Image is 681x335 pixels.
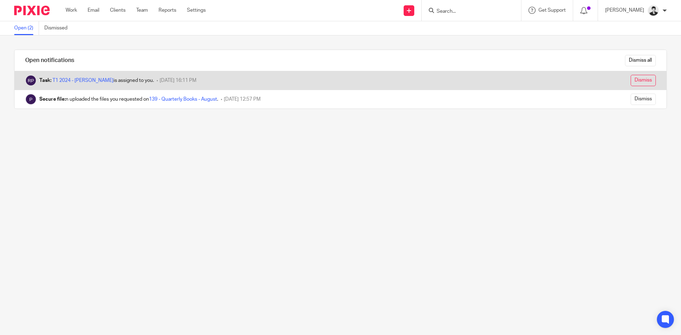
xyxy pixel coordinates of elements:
a: Clients [110,7,126,14]
a: 139 - Quarterly Books - August [149,97,217,102]
h1: Open notifications [25,57,74,64]
div: n uploaded the files you requested on . [39,96,218,103]
img: Rebecca Page [25,75,37,86]
img: Pixie [14,6,50,15]
span: [DATE] 16:11 PM [160,78,196,83]
a: Email [88,7,99,14]
input: Dismiss [631,75,656,86]
a: T1 2024 - [PERSON_NAME] [52,78,113,83]
b: Secure file: [39,97,66,102]
img: squarehead.jpg [648,5,659,16]
input: Search [436,9,500,15]
div: is assigned to you. [39,77,154,84]
a: Team [136,7,148,14]
input: Dismiss [631,94,656,105]
img: Pixie [25,94,37,105]
a: Dismissed [44,21,73,35]
a: Reports [159,7,176,14]
a: Open (2) [14,21,39,35]
p: [PERSON_NAME] [605,7,644,14]
input: Dismiss all [625,55,656,66]
span: Get Support [538,8,566,13]
span: [DATE] 12:57 PM [224,97,261,102]
a: Work [66,7,77,14]
a: Settings [187,7,206,14]
b: Task: [39,78,51,83]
